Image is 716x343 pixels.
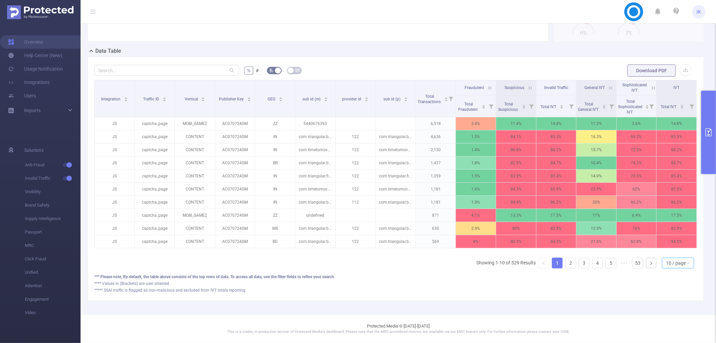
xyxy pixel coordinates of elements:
[486,95,496,117] i: Filter menu
[657,170,697,182] p: 85.4%
[295,157,335,169] p: com.triangular.bootyslam
[269,68,273,72] i: icon: bg-colors
[95,130,135,143] p: JS
[124,96,128,100] div: Sort
[336,235,376,248] p: 122
[95,196,135,209] p: JS
[456,117,496,130] p: 3.4%
[95,117,135,130] p: JS
[336,143,376,156] p: 122
[617,157,657,169] p: 74.3%
[680,106,684,108] i: icon: caret-down
[376,183,416,196] p: com.timetomove.skysniper
[576,196,616,209] p: 20%
[622,83,647,93] span: Sophisticated IVT
[576,209,616,222] p: 11%
[552,258,562,268] a: 1
[94,287,697,293] div: ***** SSAI traffic is flagged as non-malicious and excluded from IVT totals reporting
[247,99,251,101] i: icon: caret-down
[135,209,175,222] p: captcha_page
[536,130,576,143] p: 85.5%
[365,96,369,98] i: icon: caret-up
[666,258,686,268] div: 10 / page
[255,222,295,235] p: MX
[536,222,576,235] p: 82.9%
[657,183,697,196] p: 85.9%
[24,108,41,113] span: Reports
[185,97,199,101] span: Vertical
[456,222,496,235] p: 2.9%
[606,258,616,268] li: 5
[680,104,684,106] i: icon: caret-up
[465,85,484,90] span: Fraudulent
[496,183,536,196] p: 84.3%
[268,97,276,101] span: GEO
[416,196,456,209] p: 1,181
[295,196,335,209] p: com.triangular.bootyslam
[585,85,605,90] span: General IVT
[295,130,335,143] p: com.triangular.bootyslam
[24,143,44,157] span: Solutions
[95,235,135,248] p: JS
[540,104,557,109] span: Total IVT
[505,85,525,90] span: Suspicious
[657,222,697,235] p: 82.9%
[458,102,479,112] span: Total Fraudulent
[619,258,630,268] li: Next 5 Pages
[416,209,456,222] p: 871
[602,106,606,108] i: icon: caret-down
[95,170,135,182] p: JS
[25,199,81,212] span: Brand Safety
[255,209,295,222] p: ZZ
[416,117,456,130] p: 6,518
[579,258,589,268] li: 3
[496,117,536,130] p: 11.4%
[536,209,576,222] p: 17.5%
[279,96,283,98] i: icon: caret-up
[336,170,376,182] p: 122
[416,130,456,143] p: 4,636
[383,97,401,101] span: sub id (p)
[215,170,255,182] p: AC070724GM
[536,143,576,156] p: 88.2%
[522,104,526,106] i: icon: caret-up
[697,5,701,18] span: IK
[376,157,416,169] p: com.triangular.bootyslam
[255,130,295,143] p: IN
[135,196,175,209] p: captcha_page
[619,258,630,268] span: •••
[536,183,576,196] p: 85.9%
[560,104,563,106] i: icon: caret-up
[247,68,250,73] span: %
[175,209,215,222] p: MOBI_GAMEZ
[8,35,43,49] a: Overview
[456,170,496,182] p: 1.5%
[215,143,255,156] p: AC070724GM
[25,212,81,225] span: Supply Intelligence
[295,209,335,222] p: undefined
[661,104,678,109] span: Total IVT
[536,170,576,182] p: 85.4%
[143,97,160,101] span: Traffic ID
[25,266,81,279] span: Unified
[336,130,376,143] p: 122
[215,130,255,143] p: AC070724GM
[175,130,215,143] p: CONTENT
[649,261,653,265] i: icon: right
[336,183,376,196] p: 122
[444,96,448,100] div: Sort
[602,104,606,106] i: icon: caret-up
[456,157,496,169] p: 1.8%
[295,183,335,196] p: com.timetomove.skysniper
[201,96,205,98] i: icon: caret-up
[255,157,295,169] p: BR
[576,235,616,248] p: 21.6%
[657,157,697,169] p: 84.7%
[418,94,442,104] span: Total Transactions
[101,97,122,101] span: Integration
[25,158,81,172] span: Anti-Fraud
[255,196,295,209] p: IN
[25,185,81,199] span: Visibility
[24,104,41,117] a: Reports
[175,143,215,156] p: CONTENT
